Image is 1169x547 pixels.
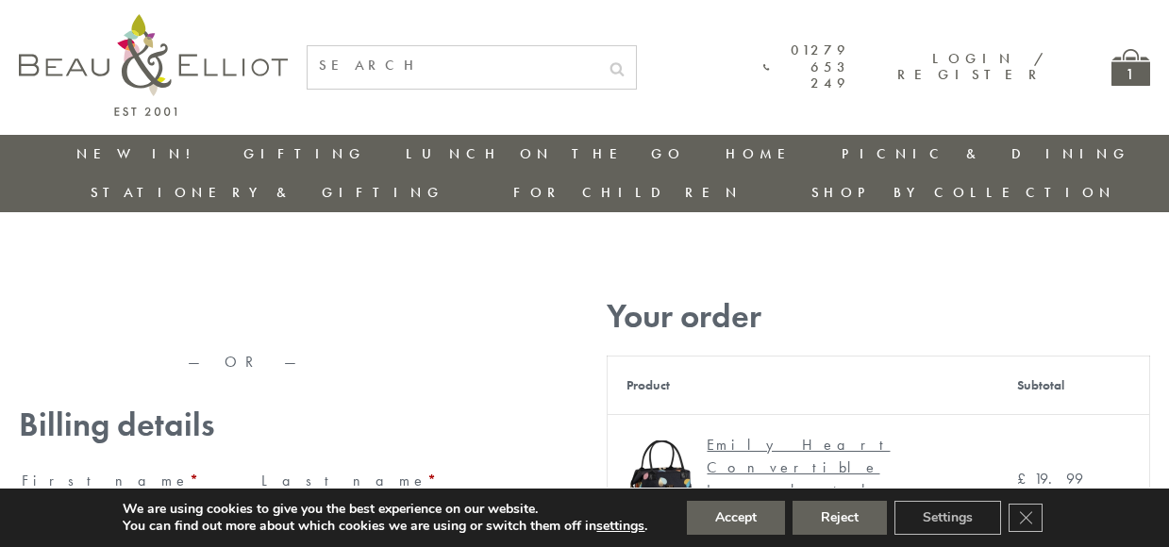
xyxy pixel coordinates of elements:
a: Gifting [243,144,366,163]
label: Last name [261,466,468,496]
a: For Children [513,183,743,202]
p: You can find out more about which cookies we are using or switch them off in . [123,518,647,535]
a: Home [726,144,801,163]
a: 1 [1111,49,1150,86]
p: — OR — [19,354,472,371]
button: Reject [793,501,887,535]
th: Product [608,356,998,414]
input: SEARCH [308,46,598,85]
bdi: 19.99 [1017,469,1083,489]
h3: Billing details [19,406,472,444]
a: Login / Register [897,49,1045,84]
span: £ [1017,469,1034,489]
a: 01279 653 249 [763,42,850,91]
p: We are using cookies to give you the best experience on our website. [123,501,647,518]
img: logo [19,14,288,116]
a: Emily convertible lunch bag Emily Heart Convertible Insulated Lunch Bag× 1 [626,434,979,524]
label: First name [22,466,228,496]
a: Shop by collection [811,183,1116,202]
button: settings [596,518,644,535]
div: Emily Heart Convertible Insulated Lunch Bag [707,434,965,524]
button: Accept [687,501,785,535]
iframe: Secure express checkout frame [15,290,476,335]
th: Subtotal [998,356,1149,414]
a: Stationery & Gifting [91,183,444,202]
button: Settings [894,501,1001,535]
button: Close GDPR Cookie Banner [1009,504,1043,532]
a: Lunch On The Go [406,144,685,163]
img: Emily convertible lunch bag [626,440,697,511]
a: New in! [76,144,203,163]
a: Picnic & Dining [842,144,1130,163]
h3: Your order [607,297,1150,336]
